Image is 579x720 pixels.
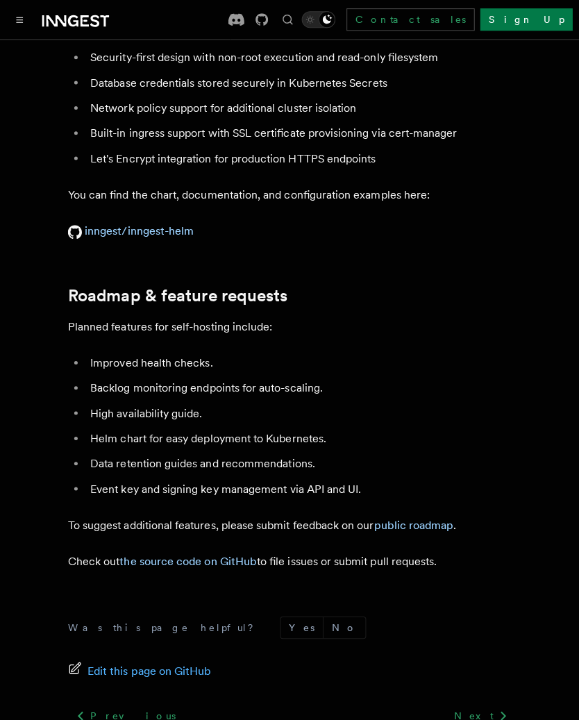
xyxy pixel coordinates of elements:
li: Improved health checks. [85,351,512,370]
button: No [321,612,362,633]
li: Backlog monitoring endpoints for auto-scaling. [85,376,512,395]
li: Helm chart for easy deployment to Kubernetes. [85,426,512,445]
p: Was this page helpful? [67,616,261,630]
li: Network policy support for additional cluster isolation [85,98,512,117]
li: Built-in ingress support with SSL certificate provisioning via cert-manager [85,123,512,142]
a: Roadmap & feature requests [67,284,285,303]
p: You can find the chart, documentation, and configuration examples here: [67,184,512,203]
li: Security-first design with non-root execution and read-only filesystem [85,48,512,67]
p: To suggest additional features, please submit feedback on our . [67,512,512,531]
li: Event key and signing key management via API and UI. [85,476,512,495]
a: Contact sales [344,8,471,31]
li: Data retention guides and recommendations. [85,451,512,470]
li: Database credentials stored securely in Kubernetes Secrets [85,73,512,92]
p: Planned features for self-hosting include: [67,315,512,334]
li: Let's Encrypt integration for production HTTPS endpoints [85,148,512,167]
li: High availability guide. [85,401,512,420]
a: Sign Up [476,8,568,31]
a: the source code on GitHub [119,551,255,564]
a: inngest/inngest-helm [67,223,192,236]
button: Yes [278,612,320,633]
p: Check out to file issues or submit pull requests. [67,548,512,567]
button: Find something... [277,11,294,28]
a: public roadmap [371,514,450,528]
span: Edit this page on GitHub [87,656,210,676]
button: Toggle dark mode [299,11,333,28]
button: Toggle navigation [11,11,28,28]
a: Edit this page on GitHub [67,656,210,676]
